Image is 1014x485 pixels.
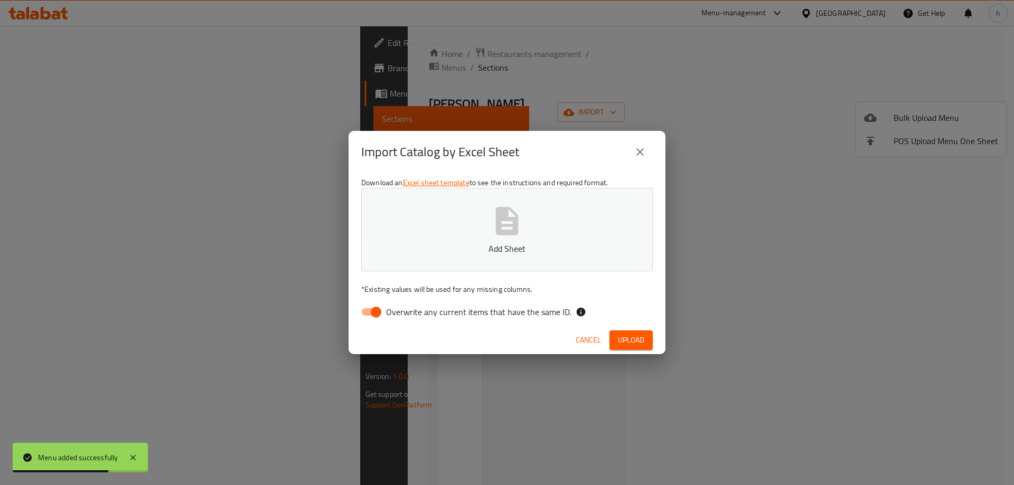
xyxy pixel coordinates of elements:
p: Add Sheet [378,242,636,255]
button: close [627,139,653,165]
h2: Import Catalog by Excel Sheet [361,144,519,160]
span: Upload [618,334,644,347]
button: Cancel [571,330,605,350]
svg: If the overwrite option isn't selected, then the items that match an existing ID will be ignored ... [576,307,586,317]
span: Overwrite any current items that have the same ID. [386,306,571,318]
div: Menu added successfully [38,452,118,463]
button: Add Sheet [361,188,653,271]
div: Download an to see the instructions and required format. [349,173,665,326]
a: Excel sheet template [403,176,470,189]
span: Cancel [576,334,601,347]
button: Upload [609,330,653,350]
p: Existing values will be used for any missing columns. [361,284,653,294]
